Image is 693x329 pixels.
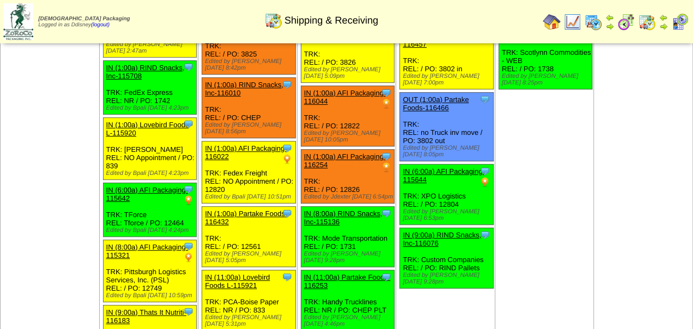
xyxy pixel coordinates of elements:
[403,208,492,222] div: Edited by [PERSON_NAME] [DATE] 6:53pm
[205,273,270,290] a: IN (11:00a) Lovebird Foods L-115921
[638,13,656,31] img: calendarinout.gif
[605,13,614,22] img: arrowleft.gif
[202,207,295,267] div: TRK: REL: / PO: 12561
[183,306,194,317] img: Tooltip
[304,314,394,327] div: Edited by [PERSON_NAME] [DATE] 4:46pm
[479,94,490,105] img: Tooltip
[103,60,196,114] div: TRK: FedEx Express REL: NR / PO: 1742
[282,143,293,154] img: Tooltip
[400,93,493,161] div: TRK: REL: no Truck inv move / PO: 3802 out
[403,95,468,112] a: OUT (1:00a) Partake Foods-116466
[659,22,668,31] img: arrowright.gif
[304,66,394,80] div: Edited by [PERSON_NAME] [DATE] 5:09pm
[103,117,196,179] div: TRK: [PERSON_NAME] REL: NO Appointment / PO: 839
[265,12,282,29] img: calendarinout.gif
[38,16,130,28] span: Logged in as Ddisney
[301,86,394,146] div: TRK: REL: / PO: 12822
[106,186,188,202] a: IN (6:00a) AFI Packaging-115642
[304,251,394,264] div: Edited by [PERSON_NAME] [DATE] 9:28pm
[617,13,635,31] img: calendarblend.gif
[103,240,196,302] div: TRK: Pittsburgh Logistics Services, Inc. (PSL) REL: / PO: 12749
[183,241,194,252] img: Tooltip
[479,229,490,240] img: Tooltip
[205,251,295,264] div: Edited by [PERSON_NAME] [DATE] 5:05pm
[301,22,394,83] div: TRK: REL: / PO: 3826
[304,209,382,226] a: IN (8:00a) RIND Snacks, Inc-115136
[205,122,295,135] div: Edited by [PERSON_NAME] [DATE] 8:56pm
[403,145,492,158] div: Edited by [PERSON_NAME] [DATE] 8:05pm
[183,118,194,129] img: Tooltip
[205,81,283,97] a: IN (1:00a) RIND Snacks, Inc-116010
[183,61,194,72] img: Tooltip
[282,79,293,90] img: Tooltip
[282,271,293,282] img: Tooltip
[403,73,492,86] div: Edited by [PERSON_NAME] [DATE] 7:00pm
[403,167,485,184] a: IN (6:00a) AFI Packaging-115644
[205,144,287,161] a: IN (1:00a) AFI Packaging-116022
[282,208,293,219] img: Tooltip
[106,292,196,299] div: Edited by Bpali [DATE] 10:59pm
[106,170,196,177] div: Edited by Bpali [DATE] 4:23pm
[205,58,295,71] div: Edited by [PERSON_NAME] [DATE] 8:42pm
[301,207,394,267] div: TRK: Mode Transportation REL: / PO: 1731
[304,273,391,290] a: IN (11:00a) Partake Foods-116253
[400,228,493,288] div: TRK: Custom Companies REL: / PO: RIND Pallets
[502,73,592,86] div: Edited by [PERSON_NAME] [DATE] 8:25pm
[205,194,295,200] div: Edited by Bpali [DATE] 10:51pm
[304,152,386,169] a: IN (1:00a) AFI Packaging-116254
[381,98,392,109] img: PO
[282,154,293,164] img: PO
[3,3,33,40] img: zoroco-logo-small.webp
[499,21,592,89] div: TRK: Scotlynn Commodities - WEB REL: / PO: 1738
[564,13,581,31] img: line_graph.gif
[91,22,110,28] a: (logout)
[106,121,189,137] a: IN (1:00a) Lovebird Foods L-115920
[38,16,130,22] span: [DEMOGRAPHIC_DATA] Packaging
[381,162,392,173] img: PO
[183,252,194,263] img: PO
[304,194,394,200] div: Edited by Jdexter [DATE] 6:54pm
[381,208,392,219] img: Tooltip
[106,105,196,111] div: Edited by Bpali [DATE] 4:23pm
[202,78,295,138] div: TRK: REL: / PO: CHEP
[403,272,492,285] div: Edited by [PERSON_NAME] [DATE] 9:28pm
[202,141,295,203] div: TRK: Fedex Freight REL: NO Appointment / PO: 12820
[400,164,493,225] div: TRK: XPO Logistics REL: / PO: 12804
[301,150,394,203] div: TRK: REL: / PO: 12826
[543,13,560,31] img: home.gif
[381,271,392,282] img: Tooltip
[304,130,394,143] div: Edited by [PERSON_NAME] [DATE] 10:05pm
[304,89,386,105] a: IN (1:00a) AFI Packaging-116044
[106,308,186,325] a: IN (9:00a) Thats It Nutriti-116183
[671,13,689,31] img: calendarcustomer.gif
[400,29,493,89] div: TRK: REL: / PO: 3802 in
[106,227,196,234] div: Edited by Bpali [DATE] 4:24pm
[183,184,194,195] img: Tooltip
[403,231,481,247] a: IN (9:00a) RIND Snacks, Inc-116076
[103,183,196,236] div: TRK: TForce REL: Tforce / PO: 12464
[106,64,185,80] a: IN (1:00a) RIND Snacks, Inc-115708
[381,151,392,162] img: Tooltip
[381,87,392,98] img: Tooltip
[605,22,614,31] img: arrowright.gif
[284,15,378,26] span: Shipping & Receiving
[183,195,194,206] img: PO
[479,166,490,177] img: Tooltip
[205,314,295,327] div: Edited by [PERSON_NAME] [DATE] 5:31pm
[659,13,668,22] img: arrowleft.gif
[106,243,188,259] a: IN (8:00a) AFI Packaging-115321
[585,13,602,31] img: calendarprod.gif
[205,209,287,226] a: IN (1:00a) Partake Foods-116432
[479,177,490,188] img: PO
